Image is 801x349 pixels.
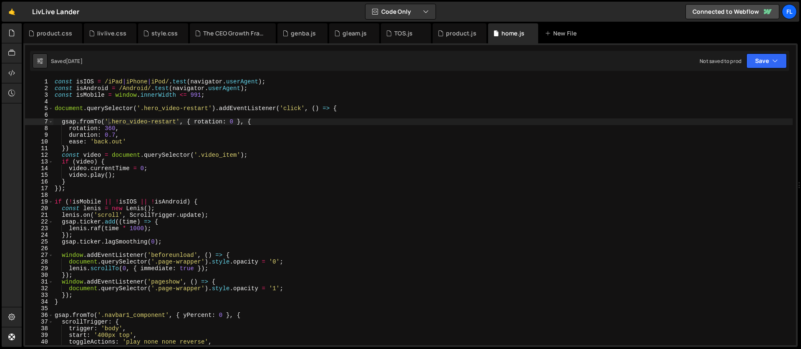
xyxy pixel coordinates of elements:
[365,4,436,19] button: Code Only
[25,185,53,192] div: 17
[25,212,53,218] div: 21
[25,305,53,312] div: 35
[32,7,79,17] div: LivLive Lander
[394,29,413,38] div: TOS.js
[782,4,797,19] a: Fl
[25,145,53,152] div: 11
[25,252,53,259] div: 27
[25,319,53,325] div: 37
[25,272,53,279] div: 30
[700,58,741,65] div: Not saved to prod
[25,85,53,92] div: 2
[25,118,53,125] div: 7
[25,332,53,339] div: 39
[2,2,22,22] a: 🤙
[501,29,524,38] div: home.js
[25,105,53,112] div: 5
[66,58,83,65] div: [DATE]
[25,312,53,319] div: 36
[545,29,580,38] div: New File
[25,259,53,265] div: 28
[25,325,53,332] div: 38
[25,299,53,305] div: 34
[37,29,72,38] div: product.css
[25,158,53,165] div: 13
[25,279,53,285] div: 31
[25,292,53,299] div: 33
[25,78,53,85] div: 1
[25,218,53,225] div: 22
[25,178,53,185] div: 16
[25,339,53,345] div: 40
[25,198,53,205] div: 19
[25,138,53,145] div: 10
[25,192,53,198] div: 18
[25,205,53,212] div: 20
[746,53,787,68] button: Save
[685,4,779,19] a: Connected to Webflow
[25,132,53,138] div: 9
[25,265,53,272] div: 29
[51,58,83,65] div: Saved
[25,239,53,245] div: 25
[25,232,53,239] div: 24
[25,152,53,158] div: 12
[291,29,316,38] div: genba.js
[25,125,53,132] div: 8
[25,112,53,118] div: 6
[25,92,53,98] div: 3
[25,172,53,178] div: 15
[25,165,53,172] div: 14
[343,29,367,38] div: gleam.js
[25,245,53,252] div: 26
[446,29,476,38] div: product.js
[25,98,53,105] div: 4
[203,29,266,38] div: The CEO Growth Framework.js
[25,225,53,232] div: 23
[25,285,53,292] div: 32
[151,29,178,38] div: style.css
[97,29,126,38] div: livlive.css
